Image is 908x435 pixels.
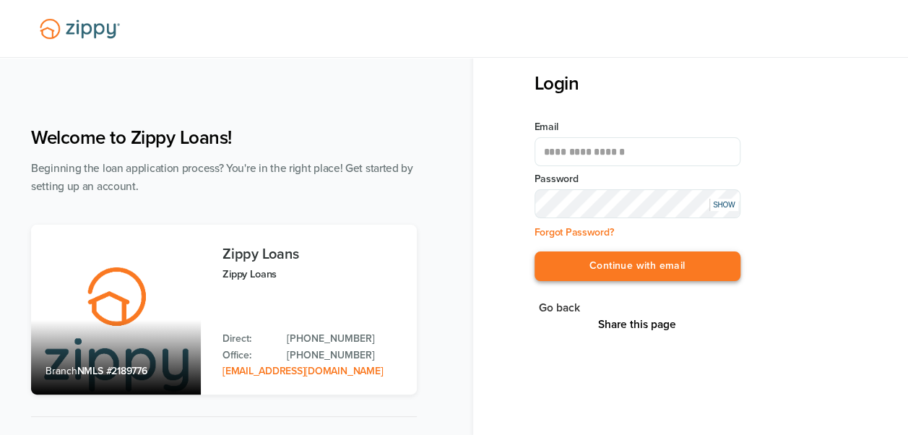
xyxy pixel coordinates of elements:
[287,348,402,363] a: Office Phone: 512-975-2947
[535,298,584,318] button: Go back
[535,189,740,218] input: Input Password
[77,365,147,377] span: NMLS #2189776
[535,172,740,186] label: Password
[535,137,740,166] input: Email Address
[287,331,402,347] a: Direct Phone: 512-975-2947
[31,12,129,46] img: Lender Logo
[535,226,614,238] a: Forgot Password?
[222,365,383,377] a: Email Address: zippyguide@zippymh.com
[709,199,738,211] div: SHOW
[535,120,740,134] label: Email
[222,348,272,363] p: Office:
[31,162,413,193] span: Beginning the loan application process? You're in the right place! Get started by setting up an a...
[222,246,402,262] h3: Zippy Loans
[535,72,740,95] h3: Login
[46,365,77,377] span: Branch
[222,331,272,347] p: Direct:
[31,126,417,149] h1: Welcome to Zippy Loans!
[594,317,680,332] button: Share This Page
[535,251,740,281] button: Continue with email
[222,266,402,283] p: Zippy Loans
